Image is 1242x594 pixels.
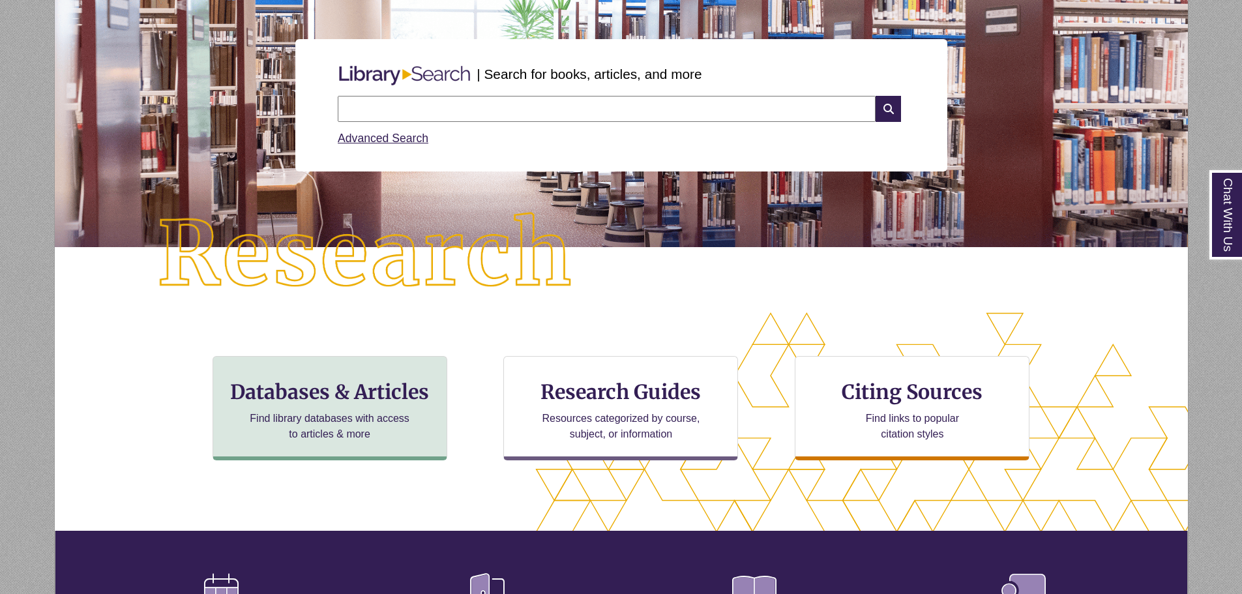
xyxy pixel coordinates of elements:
[849,411,976,442] p: Find links to popular citation styles
[244,411,415,442] p: Find library databases with access to articles & more
[111,166,621,344] img: Research
[514,379,727,404] h3: Research Guides
[833,379,992,404] h3: Citing Sources
[224,379,436,404] h3: Databases & Articles
[338,132,428,145] a: Advanced Search
[477,64,702,84] p: | Search for books, articles, and more
[536,411,706,442] p: Resources categorized by course, subject, or information
[213,356,447,460] a: Databases & Articles Find library databases with access to articles & more
[876,96,900,122] i: Search
[795,356,1029,460] a: Citing Sources Find links to popular citation styles
[503,356,738,460] a: Research Guides Resources categorized by course, subject, or information
[333,61,477,91] img: Libary Search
